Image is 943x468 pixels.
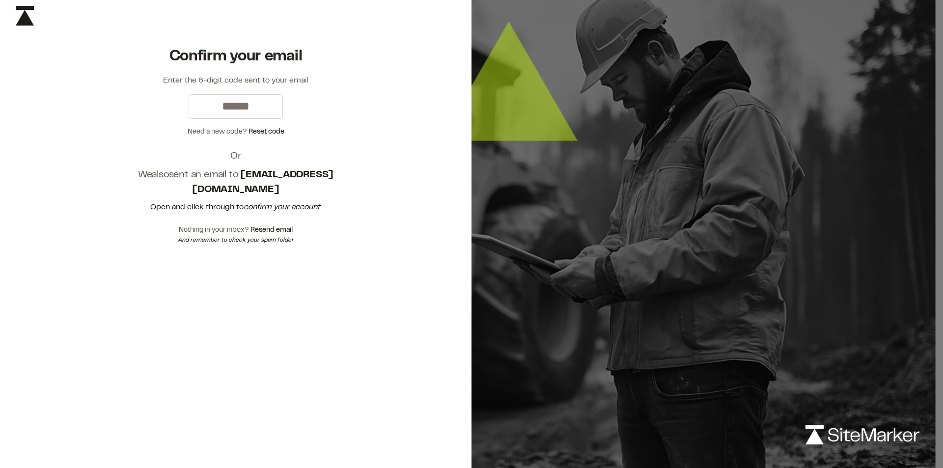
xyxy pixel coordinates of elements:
[244,204,320,211] em: confirm your account
[249,127,284,138] button: Reset code
[126,47,346,67] h1: Confirm your email
[126,127,346,138] div: Need a new code?
[805,425,919,444] img: logo-white-rebrand.svg
[16,6,34,26] img: icon-black-rebrand.svg
[126,225,346,236] div: Nothing in your inbox?
[126,201,346,213] p: Open and click through to .
[126,236,346,245] div: And remember to check your spam folder
[192,171,333,194] strong: [EMAIL_ADDRESS][DOMAIN_NAME]
[250,225,293,236] button: Resend email
[126,75,346,86] p: Enter the 6-digit code sent to your email
[126,149,346,164] h2: Or
[126,168,346,197] h1: We also sent an email to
